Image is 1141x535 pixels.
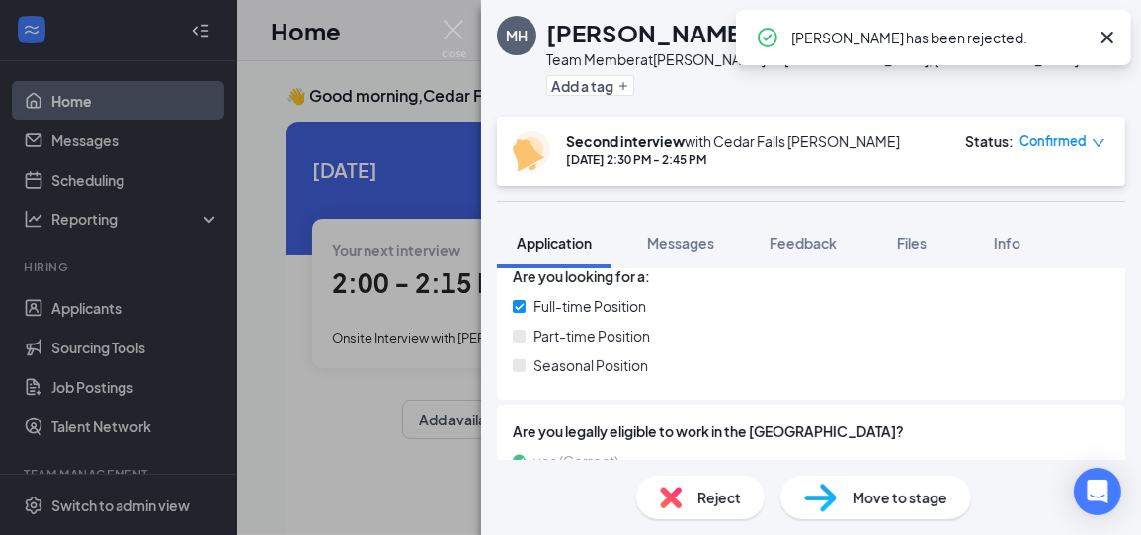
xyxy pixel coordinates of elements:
[994,234,1020,252] span: Info
[1092,136,1105,150] span: down
[533,325,650,346] span: Part-time Position
[546,75,634,96] button: PlusAdd a tag
[533,354,648,376] span: Seasonal Position
[965,131,1014,151] div: Status :
[1019,131,1087,151] span: Confirmed
[617,80,629,92] svg: Plus
[513,266,650,287] span: Are you looking for a:
[513,420,1109,442] span: Are you legally eligible to work in the [GEOGRAPHIC_DATA]?
[566,151,900,168] div: [DATE] 2:30 PM - 2:45 PM
[697,487,741,508] span: Reject
[791,26,1088,49] div: [PERSON_NAME] has been rejected.
[897,234,927,252] span: Files
[853,487,947,508] span: Move to stage
[517,234,592,252] span: Application
[1074,468,1121,515] div: Open Intercom Messenger
[647,234,714,252] span: Messages
[546,49,1079,69] div: Team Member at [PERSON_NAME] of [GEOGRAPHIC_DATA], [GEOGRAPHIC_DATA]
[756,26,779,49] svg: CheckmarkCircle
[546,16,751,49] h1: [PERSON_NAME]
[1096,26,1119,49] svg: Cross
[566,132,685,150] b: Second interview
[533,450,618,472] span: yes (Correct)
[533,295,646,317] span: Full-time Position
[566,131,900,151] div: with Cedar Falls [PERSON_NAME]
[770,234,837,252] span: Feedback
[506,26,528,45] div: MH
